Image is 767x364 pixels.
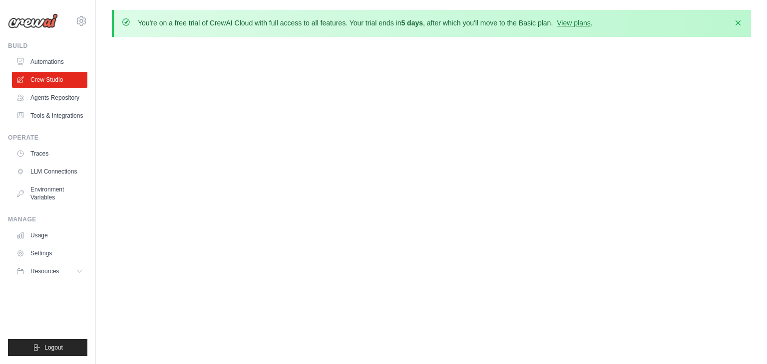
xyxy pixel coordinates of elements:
[138,18,593,28] p: You're on a free trial of CrewAI Cloud with full access to all features. Your trial ends in , aft...
[557,19,590,27] a: View plans
[8,215,87,223] div: Manage
[8,134,87,142] div: Operate
[12,54,87,70] a: Automations
[12,72,87,88] a: Crew Studio
[8,42,87,50] div: Build
[401,19,423,27] strong: 5 days
[8,13,58,28] img: Logo
[12,245,87,261] a: Settings
[12,263,87,279] button: Resources
[44,344,63,352] span: Logout
[12,164,87,180] a: LLM Connections
[12,146,87,162] a: Traces
[12,90,87,106] a: Agents Repository
[12,227,87,243] a: Usage
[30,267,59,275] span: Resources
[12,182,87,205] a: Environment Variables
[12,108,87,124] a: Tools & Integrations
[8,339,87,356] button: Logout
